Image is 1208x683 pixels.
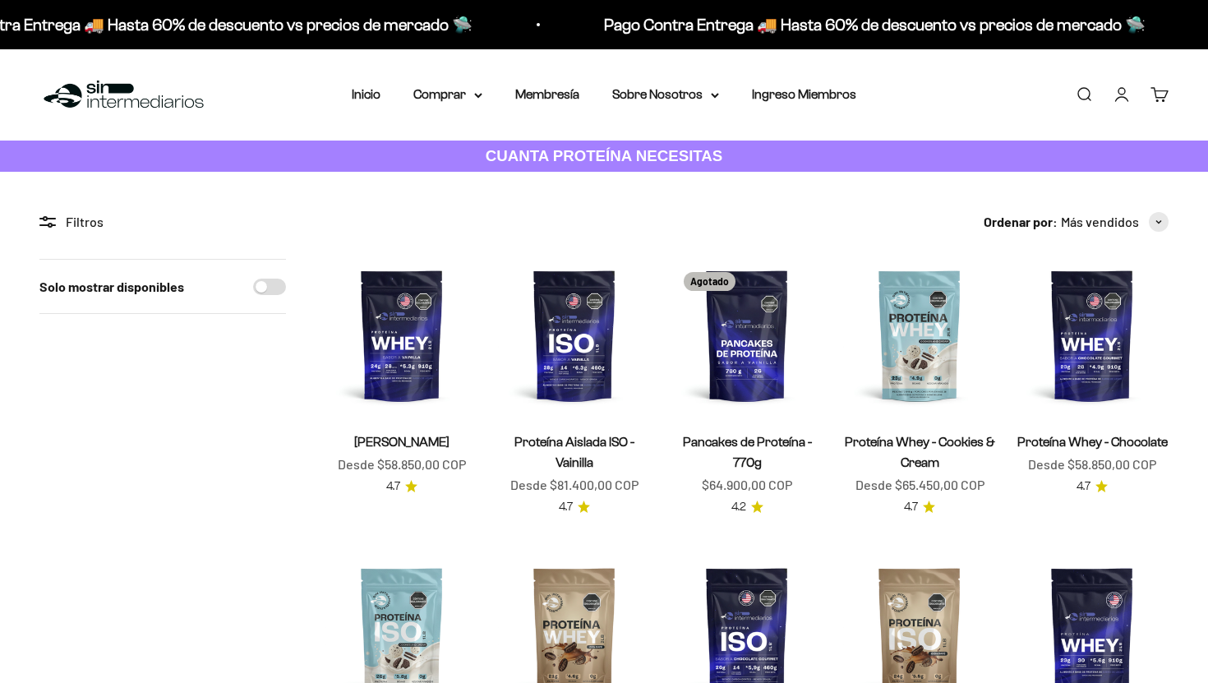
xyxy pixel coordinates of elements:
[1077,478,1090,496] span: 4.7
[855,474,984,496] sale-price: Desde $65.450,00 COP
[1061,211,1169,233] button: Más vendidos
[1061,211,1139,233] span: Más vendidos
[1077,478,1108,496] a: 4.74.7 de 5.0 estrellas
[515,87,579,101] a: Membresía
[1017,435,1168,449] a: Proteína Whey - Chocolate
[904,498,918,516] span: 4.7
[683,435,812,469] a: Pancakes de Proteína - 770g
[904,498,935,516] a: 4.74.7 de 5.0 estrellas
[612,84,719,105] summary: Sobre Nosotros
[984,211,1058,233] span: Ordenar por:
[338,454,466,475] sale-price: Desde $58.850,00 COP
[354,435,450,449] a: [PERSON_NAME]
[731,498,746,516] span: 4.2
[702,474,792,496] sale-price: $64.900,00 COP
[1028,454,1156,475] sale-price: Desde $58.850,00 COP
[486,147,723,164] strong: CUANTA PROTEÍNA NECESITAS
[595,12,1137,38] p: Pago Contra Entrega 🚚 Hasta 60% de descuento vs precios de mercado 🛸
[731,498,763,516] a: 4.24.2 de 5.0 estrellas
[413,84,482,105] summary: Comprar
[559,498,573,516] span: 4.7
[845,435,995,469] a: Proteína Whey - Cookies & Cream
[514,435,634,469] a: Proteína Aislada ISO - Vainilla
[752,87,856,101] a: Ingreso Miembros
[352,87,380,101] a: Inicio
[39,276,184,298] label: Solo mostrar disponibles
[559,498,590,516] a: 4.74.7 de 5.0 estrellas
[510,474,639,496] sale-price: Desde $81.400,00 COP
[39,211,286,233] div: Filtros
[386,478,400,496] span: 4.7
[386,478,417,496] a: 4.74.7 de 5.0 estrellas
